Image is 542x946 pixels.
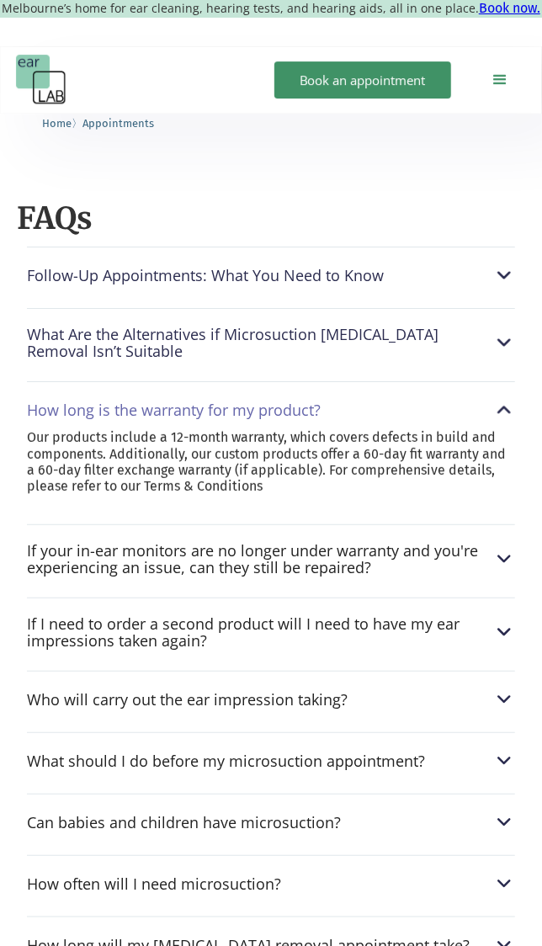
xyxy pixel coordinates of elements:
div: Follow-Up Appointments: What You Need to Know [27,267,384,284]
div: If your in-ear monitors are no longer under warranty and you're experiencing an issue, can they s... [27,542,515,576]
span: Home [42,117,72,130]
img: FAQ arrow [493,399,515,421]
div: How long is the warranty for my product?FAQ arrow [27,399,515,421]
div: menu [476,55,526,105]
div: What should I do before my microsuction appointment? [27,752,425,769]
a: Home [42,114,72,130]
div: How long is the warranty for my product? [27,401,321,418]
img: FAQ arrow [493,548,515,570]
a: Appointments [82,114,154,130]
div: What Are the Alternatives if Microsuction [MEDICAL_DATA] Removal Isn’t Suitable [27,326,493,359]
div: If I need to order a second product will I need to have my ear impressions taken again?FAQ arrow [27,615,515,649]
img: FAQ arrow [493,332,515,353]
div: Follow-Up Appointments: What You Need to KnowFAQ arrow [27,264,515,286]
img: FAQ arrow [493,688,515,710]
a: Book an appointment [274,61,451,98]
h2: FAQs [17,199,525,239]
div: If your in-ear monitors are no longer under warranty and you're experiencing an issue, can they s... [27,542,493,576]
img: FAQ arrow [493,621,515,643]
div: What should I do before my microsuction appointment?FAQ arrow [27,750,515,772]
div: Can babies and children have microsuction? [27,814,341,831]
nav: How long is the warranty for my product?FAQ arrow [27,429,515,511]
img: FAQ arrow [493,811,515,833]
div: Can babies and children have microsuction?FAQ arrow [27,811,515,833]
div: Who will carry out the ear impression taking? [27,691,348,708]
div: If I need to order a second product will I need to have my ear impressions taken again? [27,615,493,649]
li: 〉 [42,114,82,132]
div: How often will I need microsuction?FAQ arrow [27,873,515,895]
div: How often will I need microsuction? [27,875,281,892]
img: FAQ arrow [493,264,515,286]
img: FAQ arrow [493,873,515,895]
img: FAQ arrow [493,750,515,772]
div: Who will carry out the ear impression taking?FAQ arrow [27,688,515,710]
span: Appointments [82,117,154,130]
p: Our products include a 12-month warranty, which covers defects in build and components. Additiona... [27,429,515,494]
div: What Are the Alternatives if Microsuction [MEDICAL_DATA] Removal Isn’t SuitableFAQ arrow [27,326,515,359]
a: home [16,55,66,105]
